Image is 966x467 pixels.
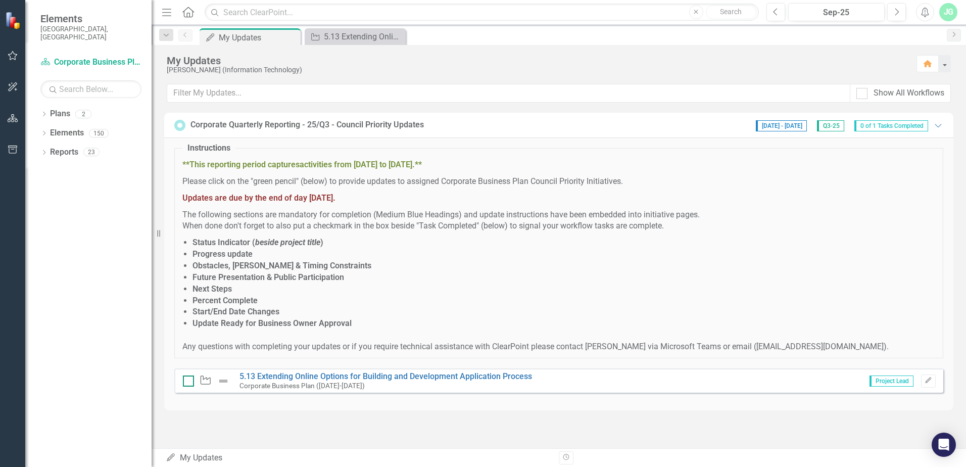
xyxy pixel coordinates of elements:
[324,30,403,43] div: 5.13 Extending Online Options for Building and Development Application Process
[192,284,232,294] strong: Next Steps
[192,272,344,282] strong: Future Presentation & Public Participation
[756,120,807,131] span: [DATE] - [DATE]
[192,307,279,316] strong: Start/End Date Changes
[182,330,935,353] p: Any questions with completing your updates or if you require technical assistance with ClearPoint...
[190,119,424,131] div: Corporate Quarterly Reporting - 25/Q3 - Council Priority Updates
[166,452,551,464] div: My Updates
[182,193,335,203] span: Updates are due by the end of day [DATE].
[720,8,742,16] span: Search
[817,120,844,131] span: Q3-25
[192,296,258,305] strong: Percent Complete
[792,7,881,19] div: Sep-25
[182,160,300,169] strong: **This reporting period captures
[239,371,532,381] a: 5.13 Extending Online Options for Building and Development Application Process
[50,127,84,139] a: Elements
[255,238,320,247] em: beside project title
[50,108,70,120] a: Plans
[219,31,298,44] div: My Updates
[939,3,957,21] button: JG
[192,238,323,247] strong: Status Indicator ( )
[83,148,100,157] div: 23
[874,87,944,99] div: Show All Workflows
[167,66,906,74] div: [PERSON_NAME] (Information Technology)
[182,210,700,231] span: The following sections are mandatory for completion (Medium Blue Headings) and update instruction...
[167,84,850,103] input: Filter My Updates...
[854,120,928,131] span: 0 of 1 Tasks Completed
[40,80,141,98] input: Search Below...
[40,13,141,25] span: Elements
[50,147,78,158] a: Reports
[330,261,371,270] strong: Constraints
[307,30,403,43] a: 5.13 Extending Online Options for Building and Development Application Process
[182,176,935,188] p: Please click on the "green pencil" (below) to provide updates to assigned Corporate Business Plan...
[706,5,756,19] button: Search
[932,433,956,457] div: Open Intercom Messenger
[5,12,23,29] img: ClearPoint Strategy
[182,143,235,154] legend: Instructions
[40,57,141,68] a: Corporate Business Plan ([DATE]-[DATE])
[205,4,759,21] input: Search ClearPoint...
[75,110,91,118] div: 2
[870,376,913,387] span: Project Lead
[167,55,906,66] div: My Updates
[192,318,352,328] strong: Update Ready for Business Owner Approval
[40,25,141,41] small: [GEOGRAPHIC_DATA], [GEOGRAPHIC_DATA]
[788,3,885,21] button: Sep-25
[192,249,253,259] strong: Progress update
[217,375,229,387] img: Not Defined
[89,129,109,137] div: 150
[300,160,422,169] strong: activities from [DATE] to [DATE].**
[192,261,328,270] strong: Obstacles, [PERSON_NAME] & Timing
[239,382,365,390] small: Corporate Business Plan ([DATE]-[DATE])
